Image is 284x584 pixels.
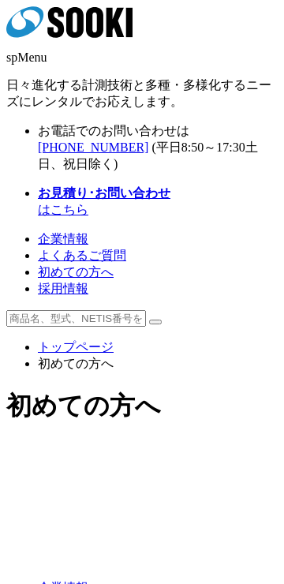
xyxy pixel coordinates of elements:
span: 17:30 [216,140,245,154]
a: トップページ [38,340,114,354]
input: 商品名、型式、NETIS番号を入力してください [6,310,146,327]
span: はこちら [38,186,170,216]
a: 企業情報 [38,232,88,245]
span: spMenu [6,51,47,64]
a: お見積り･お問い合わせはこちら [38,186,170,216]
a: 採用情報 [38,282,88,295]
a: 初めての方へ [38,265,114,279]
a: [PHONE_NUMBER] [38,140,148,154]
h1: 初めての方へ [6,389,278,424]
span: 8:50 [181,140,204,154]
span: お電話でのお問い合わせは [38,124,189,137]
a: よくあるご質問 [38,249,126,262]
strong: お見積り･お問い合わせ [38,186,170,200]
p: 日々進化する計測技術と多種・多様化するニーズにレンタルでお応えします。 [6,77,278,110]
li: 初めての方へ [38,356,278,372]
